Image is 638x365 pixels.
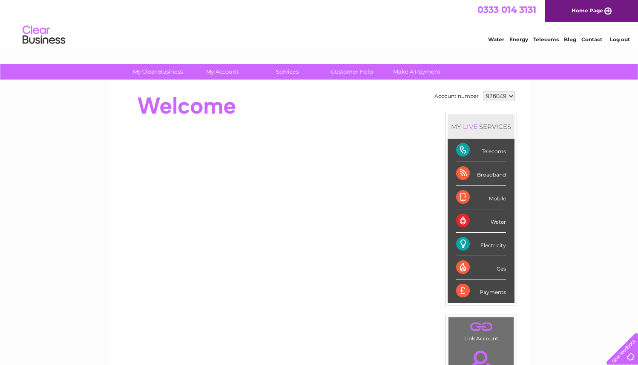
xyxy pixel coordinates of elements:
[382,64,452,80] a: Make A Payment
[509,36,528,43] a: Energy
[488,36,504,43] a: Water
[456,256,506,279] div: Gas
[533,36,559,43] a: Telecoms
[456,279,506,302] div: Payments
[456,233,506,256] div: Electricity
[456,186,506,209] div: Mobile
[448,114,514,139] div: MY SERVICES
[564,36,576,43] a: Blog
[451,319,512,334] a: .
[118,5,521,41] div: Clear Business is a trading name of Verastar Limited (registered in [GEOGRAPHIC_DATA] No. 3667643...
[448,317,514,344] td: Link Account
[187,64,258,80] a: My Account
[461,123,479,131] div: LIVE
[317,64,387,80] a: Customer Help
[477,4,536,15] a: 0333 014 3131
[456,139,506,162] div: Telecoms
[610,36,630,43] a: Log out
[22,22,66,48] img: logo.png
[123,64,193,80] a: My Clear Business
[456,162,506,185] div: Broadband
[432,89,481,103] td: Account number
[456,209,506,233] div: Water
[252,64,322,80] a: Services
[581,36,602,43] a: Contact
